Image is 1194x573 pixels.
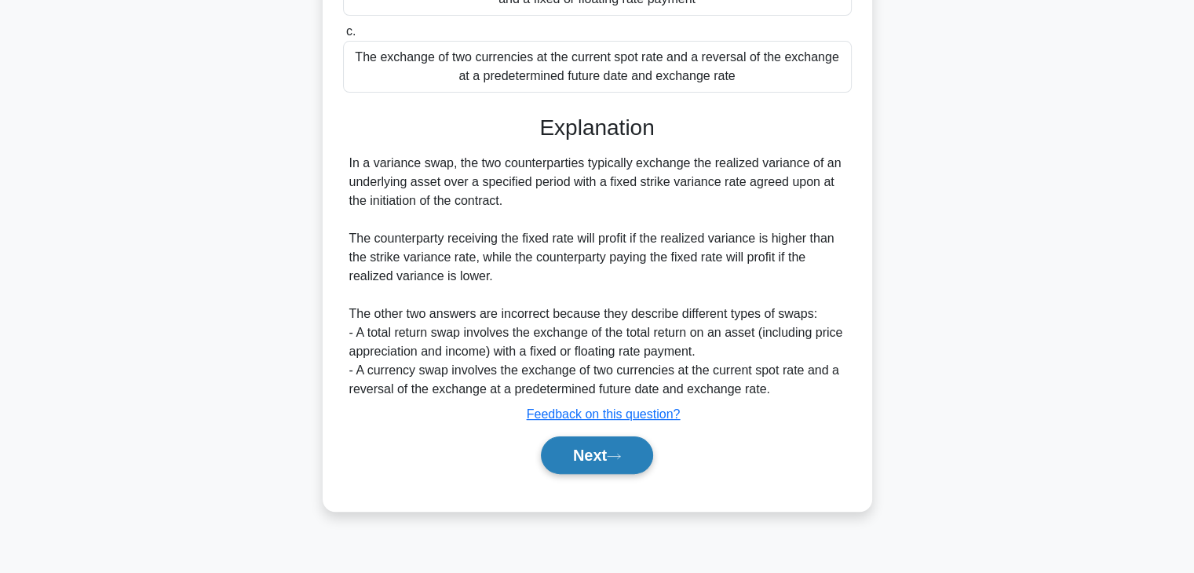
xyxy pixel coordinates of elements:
h3: Explanation [352,115,842,141]
div: In a variance swap, the two counterparties typically exchange the realized variance of an underly... [349,154,845,399]
span: c. [346,24,356,38]
a: Feedback on this question? [527,407,681,421]
button: Next [541,436,653,474]
div: The exchange of two currencies at the current spot rate and a reversal of the exchange at a prede... [343,41,852,93]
